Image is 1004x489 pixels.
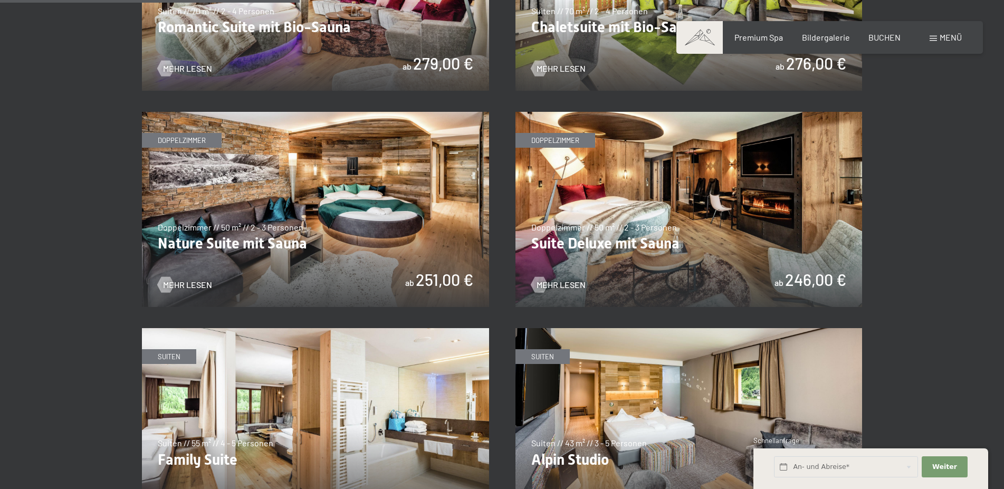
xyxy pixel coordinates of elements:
[932,462,957,472] span: Weiter
[922,456,967,478] button: Weiter
[142,329,489,335] a: Family Suite
[142,112,489,119] a: Nature Suite mit Sauna
[158,279,212,291] a: Mehr Lesen
[158,63,212,74] a: Mehr Lesen
[142,112,489,307] img: Nature Suite mit Sauna
[734,32,783,42] a: Premium Spa
[868,32,901,42] a: BUCHEN
[537,279,586,291] span: Mehr Lesen
[802,32,850,42] a: Bildergalerie
[531,279,586,291] a: Mehr Lesen
[515,112,863,119] a: Suite Deluxe mit Sauna
[515,329,863,335] a: Alpin Studio
[940,32,962,42] span: Menü
[537,63,586,74] span: Mehr Lesen
[531,63,586,74] a: Mehr Lesen
[163,279,212,291] span: Mehr Lesen
[163,63,212,74] span: Mehr Lesen
[753,436,799,445] span: Schnellanfrage
[515,112,863,307] img: Suite Deluxe mit Sauna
